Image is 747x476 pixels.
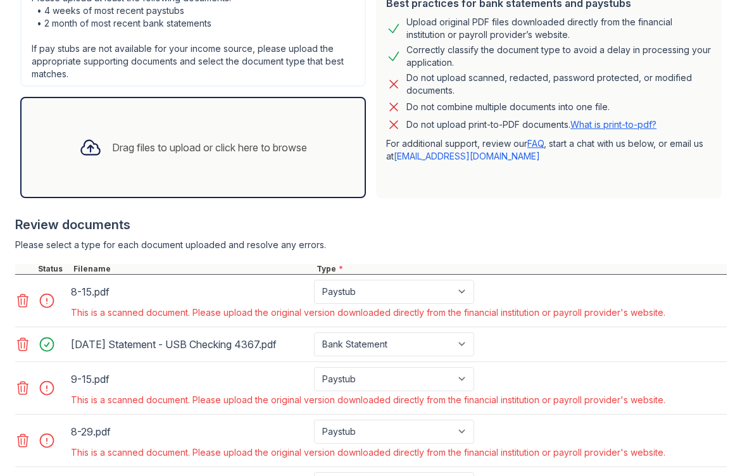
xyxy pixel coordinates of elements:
[71,446,665,459] div: This is a scanned document. Please upload the original version downloaded directly from the finan...
[527,138,544,149] a: FAQ
[406,72,712,97] div: Do not upload scanned, redacted, password protected, or modified documents.
[112,140,307,155] div: Drag files to upload or click here to browse
[406,118,656,131] p: Do not upload print-to-PDF documents.
[71,422,309,442] div: 8-29.pdf
[406,16,712,41] div: Upload original PDF files downloaded directly from the financial institution or payroll provider’...
[406,44,712,69] div: Correctly classify the document type to avoid a delay in processing your application.
[71,282,309,302] div: 8-15.pdf
[406,99,610,115] div: Do not combine multiple documents into one file.
[71,264,314,274] div: Filename
[394,151,540,161] a: [EMAIL_ADDRESS][DOMAIN_NAME]
[71,369,309,389] div: 9-15.pdf
[71,334,309,354] div: [DATE] Statement - USB Checking 4367.pdf
[570,119,656,130] a: What is print-to-pdf?
[314,264,727,274] div: Type
[15,239,727,251] div: Please select a type for each document uploaded and resolve any errors.
[15,216,727,234] div: Review documents
[71,306,665,319] div: This is a scanned document. Please upload the original version downloaded directly from the finan...
[71,394,665,406] div: This is a scanned document. Please upload the original version downloaded directly from the finan...
[35,264,71,274] div: Status
[386,137,712,163] p: For additional support, review our , start a chat with us below, or email us at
